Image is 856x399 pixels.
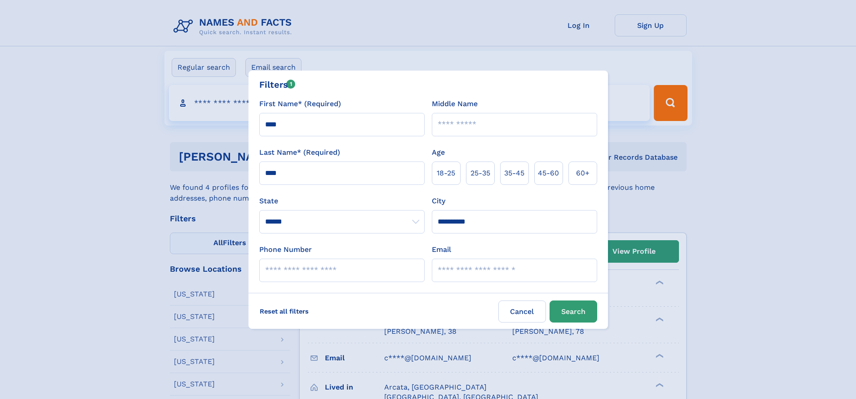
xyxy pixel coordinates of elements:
label: State [259,196,425,206]
label: Cancel [498,300,546,323]
div: Filters [259,78,296,91]
button: Search [550,300,597,323]
label: Last Name* (Required) [259,147,340,158]
label: City [432,196,445,206]
label: Reset all filters [254,300,315,322]
label: Email [432,244,451,255]
span: 45‑60 [538,168,559,179]
span: 35‑45 [504,168,524,179]
span: 25‑35 [470,168,490,179]
label: First Name* (Required) [259,99,341,109]
label: Phone Number [259,244,312,255]
span: 18‑25 [437,168,455,179]
label: Age [432,147,445,158]
span: 60+ [576,168,590,179]
label: Middle Name [432,99,478,109]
